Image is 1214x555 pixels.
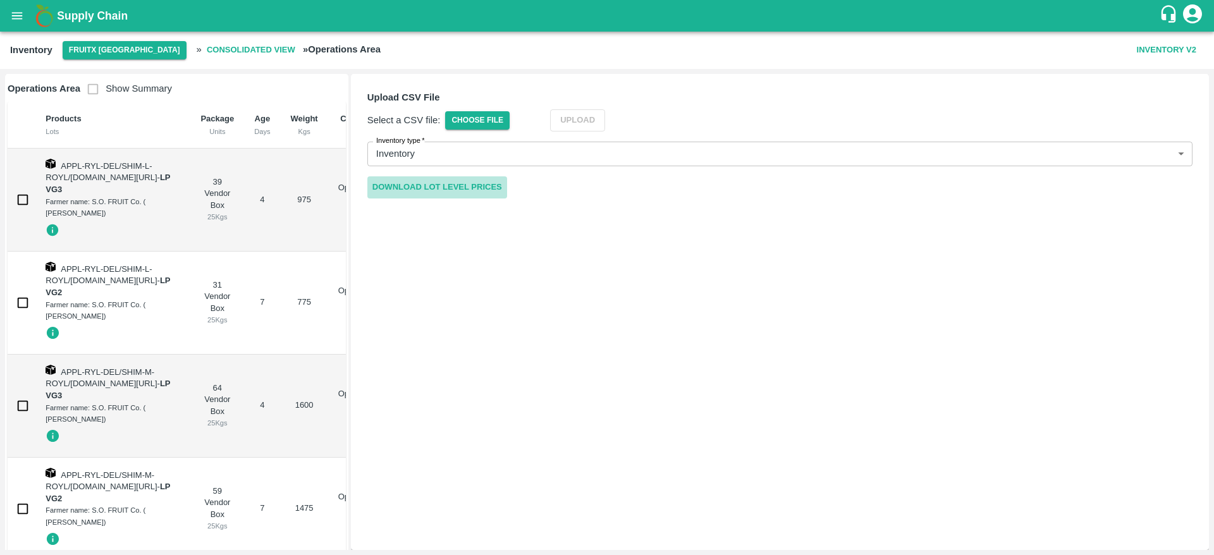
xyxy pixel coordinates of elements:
[338,182,379,205] p: Operations Area
[200,417,234,429] div: 25 Kgs
[200,211,234,223] div: 25 Kgs
[445,111,510,130] span: Choose File
[46,161,157,183] span: APPL-RYL-DEL/SHIM-L-ROYL/[DOMAIN_NAME][URL]
[8,83,80,94] b: Operations Area
[10,45,52,55] b: Inventory
[338,412,379,423] div: [DATE]
[200,382,234,429] div: 64 Vendor Box
[255,114,271,123] b: Age
[46,276,170,297] strong: LP VG2
[46,504,180,528] div: Farmer name: S.O. FRUIT Co. ( [PERSON_NAME])
[367,113,441,127] p: Select a CSV file:
[46,367,157,389] span: APPL-RYL-DEL/SHIM-M-ROYL/[DOMAIN_NAME][URL]
[46,482,170,503] strong: LP VG2
[1159,4,1181,27] div: customer-support
[338,491,379,515] p: Operations Area
[46,262,56,272] img: box
[303,44,381,54] b: » Operations Area
[254,126,270,137] div: Days
[200,279,234,326] div: 31 Vendor Box
[200,126,234,137] div: Units
[46,173,170,194] span: -
[244,149,280,252] td: 4
[200,176,234,223] div: 39 Vendor Box
[197,39,381,61] h2: »
[1181,3,1204,29] div: account of current user
[46,470,157,492] span: APPL-RYL-DEL/SHIM-M-ROYL/[DOMAIN_NAME][URL]
[46,196,180,219] div: Farmer name: S.O. FRUIT Co. ( [PERSON_NAME])
[46,402,180,425] div: Farmer name: S.O. FRUIT Co. ( [PERSON_NAME])
[340,114,376,123] b: Chamber
[367,176,507,198] a: Download Lot Level Prices
[57,7,1159,25] a: Supply Chain
[291,114,318,123] b: Weight
[46,126,180,137] div: Lots
[376,136,425,146] label: Inventory type
[200,114,234,123] b: Package
[338,285,379,308] p: Operations Area
[202,39,300,61] span: Consolidated View
[200,314,234,326] div: 25 Kgs
[46,379,170,400] span: -
[46,299,180,322] div: Farmer name: S.O. FRUIT Co. ( [PERSON_NAME])
[338,126,379,137] div: Date
[207,43,295,58] b: Consolidated View
[297,195,311,204] span: 975
[63,41,187,59] button: Select DC
[46,114,81,123] b: Products
[338,515,379,526] div: [DATE]
[338,308,379,320] div: [DATE]
[244,252,280,355] td: 7
[46,159,56,169] img: box
[376,147,415,161] p: Inventory
[200,485,234,532] div: 59 Vendor Box
[46,482,170,503] span: -
[244,355,280,458] td: 4
[200,520,234,532] div: 25 Kgs
[46,365,56,375] img: box
[80,83,172,94] span: Show Summary
[32,3,57,28] img: logo
[338,388,379,412] p: Operations Area
[46,173,170,194] strong: LP VG3
[291,126,318,137] div: Kgs
[46,264,157,286] span: APPL-RYL-DEL/SHIM-L-ROYL/[DOMAIN_NAME][URL]
[367,92,440,102] b: Upload CSV File
[295,400,314,410] span: 1600
[46,379,170,400] strong: LP VG3
[3,1,32,30] button: open drawer
[297,297,311,307] span: 775
[57,9,128,22] b: Supply Chain
[295,503,314,513] span: 1475
[1132,39,1201,61] button: Inventory V2
[338,205,379,217] div: [DATE]
[46,468,56,478] img: box
[46,276,170,297] span: -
